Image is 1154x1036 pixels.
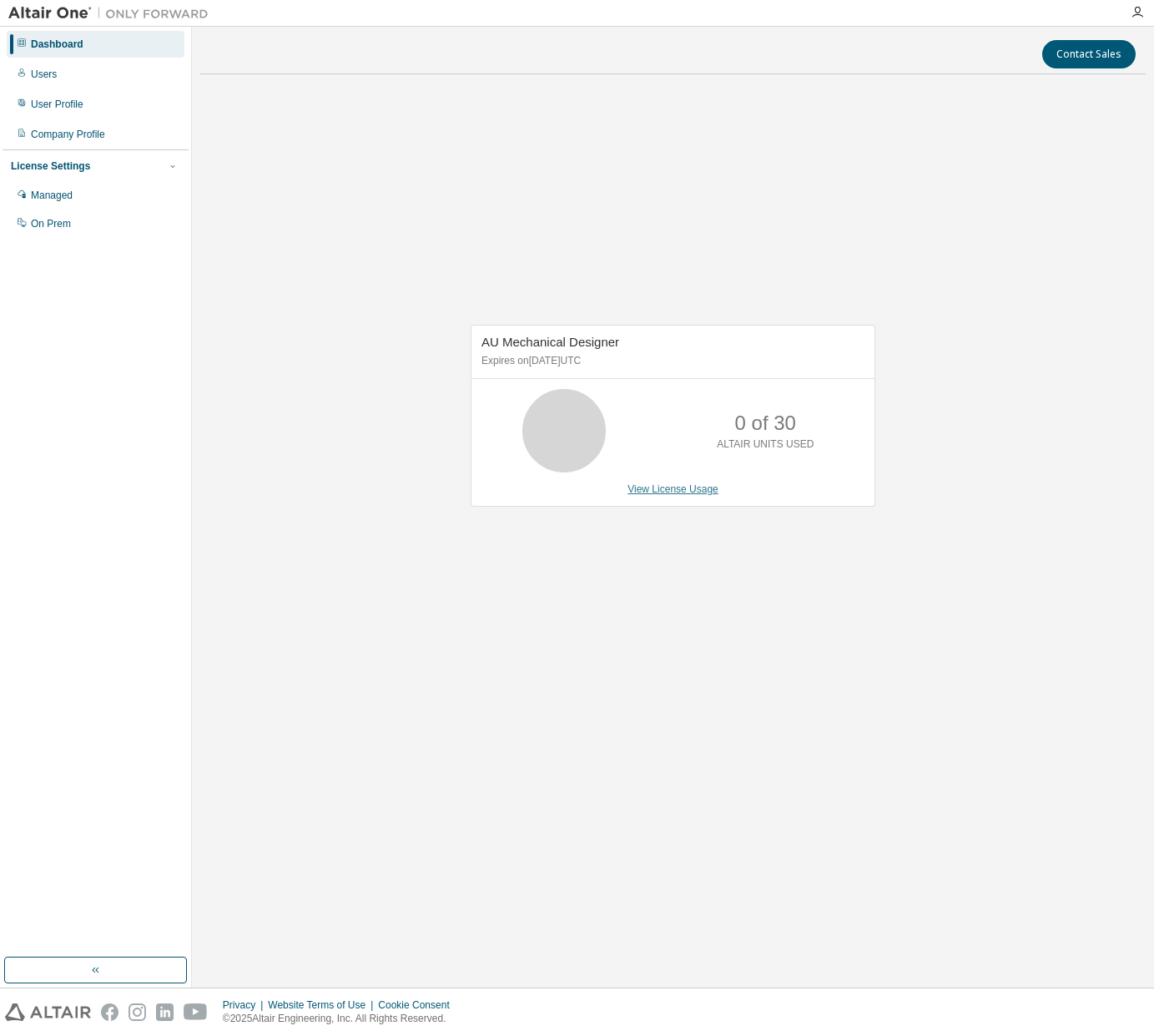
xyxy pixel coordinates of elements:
button: Contact Sales [1042,40,1136,68]
div: Company Profile [31,128,105,141]
div: License Settings [11,159,90,173]
span: AU Mechanical Designer [481,335,619,349]
p: 0 of 30 [735,409,796,437]
div: Dashboard [31,38,83,51]
a: View License Usage [627,483,718,495]
div: Users [31,68,57,81]
div: User Profile [31,98,83,111]
div: Managed [31,189,73,202]
div: Website Terms of Use [268,998,378,1012]
img: facebook.svg [101,1003,118,1021]
img: instagram.svg [129,1003,146,1021]
p: Expires on [DATE] UTC [481,354,860,368]
img: altair_logo.svg [5,1003,91,1021]
div: Cookie Consent [378,998,459,1012]
img: linkedin.svg [156,1003,174,1021]
div: On Prem [31,217,71,230]
img: Altair One [8,5,217,22]
div: Privacy [223,998,268,1012]
p: ALTAIR UNITS USED [717,437,814,452]
p: © 2025 Altair Engineering, Inc. All Rights Reserved. [223,1012,460,1026]
img: youtube.svg [184,1003,208,1021]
